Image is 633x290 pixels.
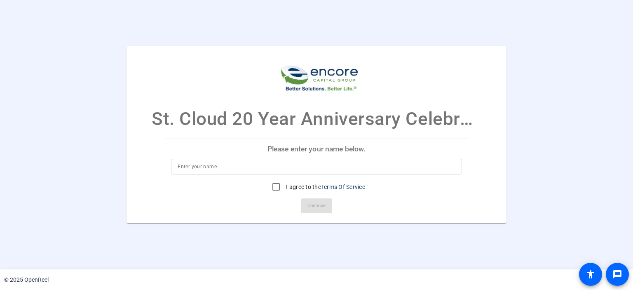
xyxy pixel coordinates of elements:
a: Terms Of Service [321,184,365,190]
mat-icon: message [612,269,622,279]
input: Enter your name [178,162,455,172]
p: St. Cloud 20 Year Anniversary Celebration [152,105,481,132]
label: I agree to the [284,183,365,191]
div: © 2025 OpenReel [4,276,49,284]
p: Please enter your name below. [164,139,468,159]
mat-icon: accessibility [586,269,595,279]
img: company-logo [275,54,358,93]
